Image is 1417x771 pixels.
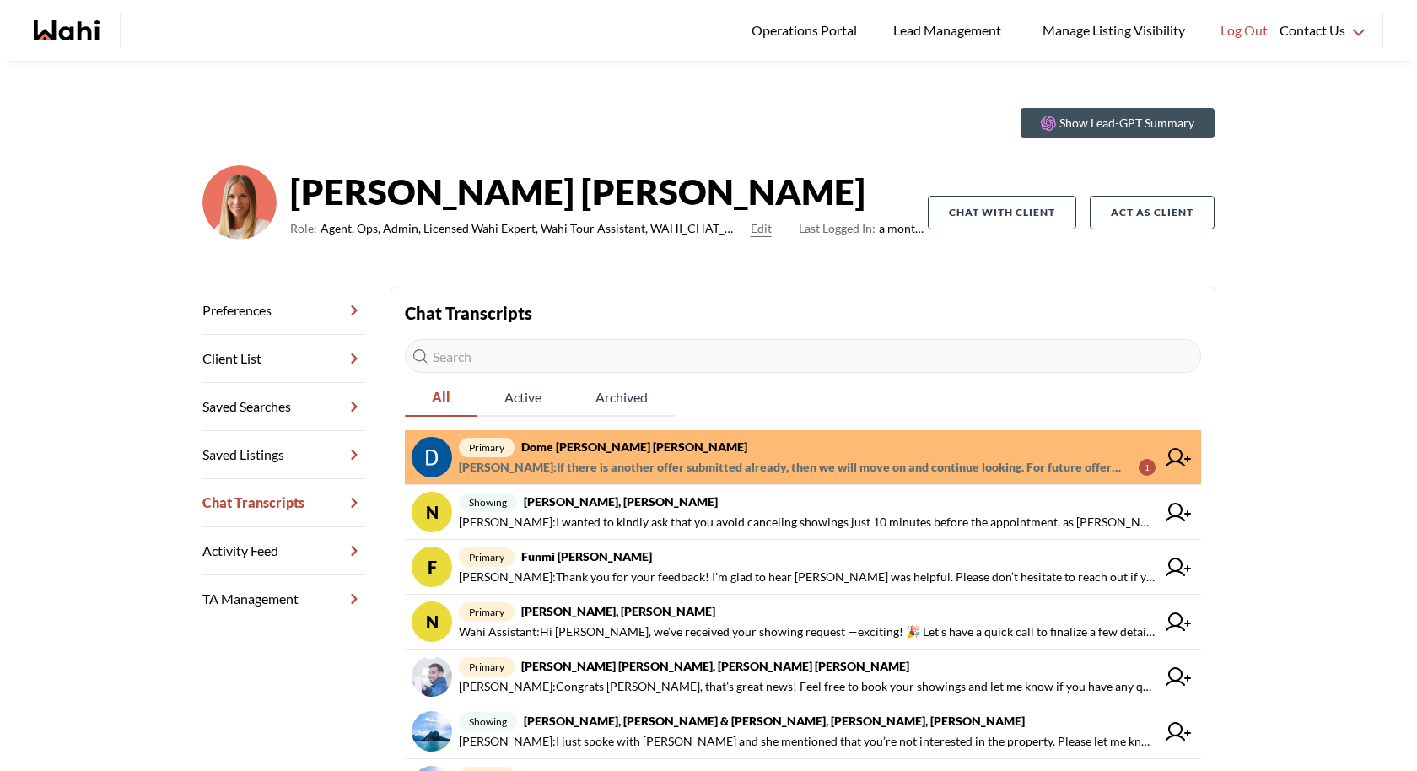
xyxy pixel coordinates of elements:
img: chat avatar [412,656,452,697]
button: Chat with client [928,196,1076,229]
a: primaryDome [PERSON_NAME] [PERSON_NAME][PERSON_NAME]:If there is another offer submitted already,... [405,430,1201,485]
div: 1 [1139,459,1156,476]
img: chat avatar [412,437,452,477]
span: Manage Listing Visibility [1037,19,1190,41]
span: primary [459,657,515,677]
a: TA Management [202,575,364,623]
a: primary[PERSON_NAME] [PERSON_NAME], [PERSON_NAME] [PERSON_NAME][PERSON_NAME]:Congrats [PERSON_NAM... [405,650,1201,704]
span: showing [459,712,517,731]
strong: Chat Transcripts [405,303,532,323]
span: [PERSON_NAME] : I wanted to kindly ask that you avoid canceling showings just 10 minutes before t... [459,512,1156,532]
span: [PERSON_NAME] : If there is another offer submitted already, then we will move on and continue lo... [459,457,1125,477]
strong: Dome [PERSON_NAME] [PERSON_NAME] [521,439,747,454]
a: Saved Searches [202,383,364,431]
span: primary [459,547,515,567]
div: N [412,492,452,532]
div: N [412,601,452,642]
span: Archived [568,380,675,415]
span: All [405,380,477,415]
a: Nshowing[PERSON_NAME], [PERSON_NAME][PERSON_NAME]:I wanted to kindly ask that you avoid canceling... [405,485,1201,540]
span: Active [477,380,568,415]
a: showing[PERSON_NAME], [PERSON_NAME] & [PERSON_NAME], [PERSON_NAME], [PERSON_NAME][PERSON_NAME]:I ... [405,704,1201,759]
a: Saved Listings [202,431,364,479]
img: chat avatar [412,711,452,752]
strong: Funmi [PERSON_NAME] [521,549,652,563]
span: showing [459,493,517,512]
span: Log Out [1220,19,1268,41]
a: Client List [202,335,364,383]
button: All [405,380,477,417]
strong: [PERSON_NAME], [PERSON_NAME] & [PERSON_NAME], [PERSON_NAME], [PERSON_NAME] [524,714,1025,728]
a: Preferences [202,287,364,335]
strong: [PERSON_NAME] [PERSON_NAME], [PERSON_NAME] [PERSON_NAME] [521,659,909,673]
button: Act as Client [1090,196,1215,229]
span: Operations Portal [752,19,863,41]
span: [PERSON_NAME] : Thank you for your feedback! I'm glad to hear [PERSON_NAME] was helpful. Please d... [459,567,1156,587]
a: Activity Feed [202,527,364,575]
span: Last Logged In: [799,221,876,235]
strong: [PERSON_NAME] [PERSON_NAME] [290,166,928,217]
strong: [PERSON_NAME], [PERSON_NAME] [524,494,718,509]
div: F [412,547,452,587]
span: primary [459,438,515,457]
a: Chat Transcripts [202,479,364,527]
button: Active [477,380,568,417]
span: a month ago [799,218,928,239]
a: Wahi homepage [34,20,100,40]
span: Wahi Assistant : Hi [PERSON_NAME], we’ve received your showing request —exciting! 🎉 Let’s have a ... [459,622,1156,642]
span: primary [459,602,515,622]
span: [PERSON_NAME] : I just spoke with [PERSON_NAME] and she mentioned that you’re not interested in t... [459,731,1156,752]
button: Edit [751,218,772,239]
input: Search [405,339,1201,373]
span: Agent, Ops, Admin, Licensed Wahi Expert, Wahi Tour Assistant, WAHI_CHAT_MODERATOR [321,218,744,239]
span: Lead Management [893,19,1007,41]
strong: [PERSON_NAME], [PERSON_NAME] [521,604,715,618]
span: Role: [290,218,317,239]
a: FprimaryFunmi [PERSON_NAME][PERSON_NAME]:Thank you for your feedback! I'm glad to hear [PERSON_NA... [405,540,1201,595]
a: Nprimary[PERSON_NAME], [PERSON_NAME]Wahi Assistant:Hi [PERSON_NAME], we’ve received your showing ... [405,595,1201,650]
img: 0f07b375cde2b3f9.png [202,165,277,240]
button: Show Lead-GPT Summary [1021,108,1215,138]
p: Show Lead-GPT Summary [1059,115,1194,132]
button: Archived [568,380,675,417]
span: [PERSON_NAME] : Congrats [PERSON_NAME], that’s great news! Feel free to book your showings and le... [459,677,1156,697]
